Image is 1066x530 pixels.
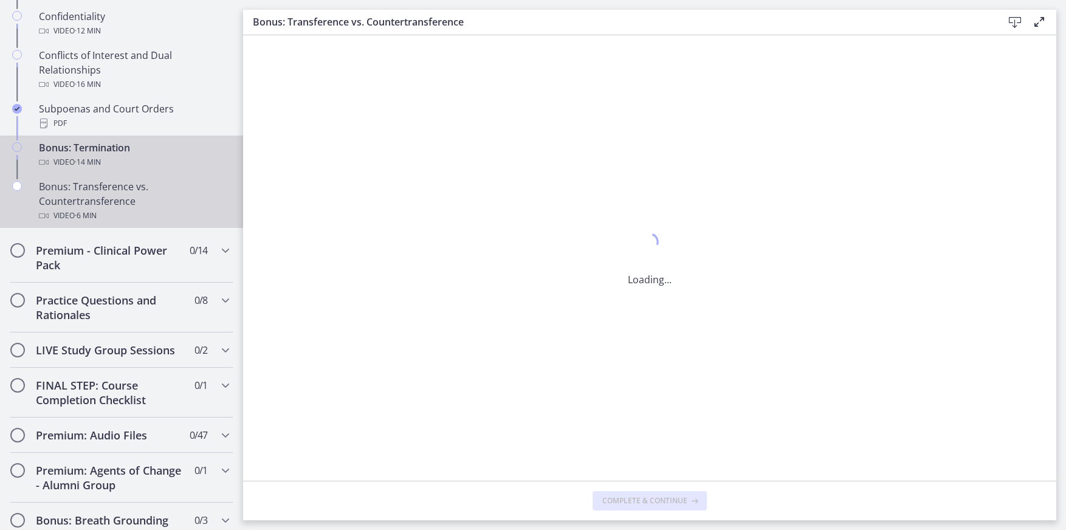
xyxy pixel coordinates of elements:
[39,140,229,170] div: Bonus: Termination
[39,116,229,131] div: PDF
[190,243,207,258] span: 0 / 14
[39,24,229,38] div: Video
[39,208,229,223] div: Video
[39,48,229,92] div: Conflicts of Interest and Dual Relationships
[39,9,229,38] div: Confidentiality
[36,343,184,357] h2: LIVE Study Group Sessions
[194,513,207,528] span: 0 / 3
[194,463,207,478] span: 0 / 1
[36,378,184,407] h2: FINAL STEP: Course Completion Checklist
[36,428,184,442] h2: Premium: Audio Files
[39,77,229,92] div: Video
[39,155,229,170] div: Video
[602,496,687,506] span: Complete & continue
[36,293,184,322] h2: Practice Questions and Rationales
[194,293,207,308] span: 0 / 8
[75,155,101,170] span: · 14 min
[12,104,22,114] i: Completed
[628,230,672,258] div: 1
[36,463,184,492] h2: Premium: Agents of Change - Alumni Group
[628,272,672,287] p: Loading...
[39,102,229,131] div: Subpoenas and Court Orders
[75,208,97,223] span: · 6 min
[36,243,184,272] h2: Premium - Clinical Power Pack
[253,15,983,29] h3: Bonus: Transference vs. Countertransference
[194,343,207,357] span: 0 / 2
[593,491,707,511] button: Complete & continue
[75,77,101,92] span: · 16 min
[75,24,101,38] span: · 12 min
[190,428,207,442] span: 0 / 47
[39,179,229,223] div: Bonus: Transference vs. Countertransference
[194,378,207,393] span: 0 / 1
